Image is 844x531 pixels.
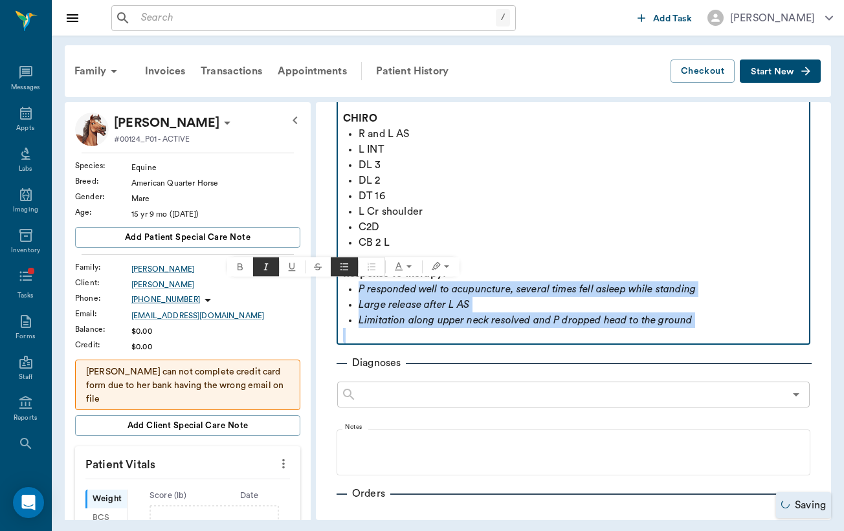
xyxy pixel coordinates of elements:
[496,9,510,27] div: /
[75,113,109,146] img: Profile Image
[13,205,38,215] div: Imaging
[253,257,279,277] button: Italic
[359,157,804,173] p: DL 3
[131,310,300,321] a: [EMAIL_ADDRESS][DOMAIN_NAME]
[131,177,300,189] div: American Quarter Horse
[131,294,200,305] p: [PHONE_NUMBER]
[740,60,821,83] button: Start New
[60,5,85,31] button: Close drawer
[13,487,44,518] div: Open Intercom Messenger
[131,279,300,290] a: [PERSON_NAME]
[75,323,131,335] div: Balance :
[331,257,358,277] span: Bulleted list (⌘⇧8)
[131,162,300,173] div: Equine
[131,193,300,204] div: Mare
[67,56,129,87] div: Family
[75,206,131,218] div: Age :
[359,219,804,235] p: C2D
[227,257,253,277] button: Bold
[137,56,193,87] a: Invoices
[730,10,815,26] div: [PERSON_NAME]
[131,208,300,220] div: 15 yr 9 mo ([DATE])
[136,9,496,27] input: Search
[359,204,804,219] p: L Cr shoulder
[632,6,697,30] button: Add Task
[75,227,300,248] button: Add patient Special Care Note
[193,56,270,87] a: Transactions
[345,422,362,431] label: Notes
[131,263,300,275] a: [PERSON_NAME]
[279,257,305,277] button: Underline
[75,292,131,304] div: Phone :
[114,133,190,145] p: #00124_P01 - ACTIVE
[671,60,735,83] button: Checkout
[423,257,460,276] button: Text highlight
[359,299,470,310] em: Large release after L AS
[347,355,406,371] p: Diagnoses
[75,277,131,288] div: Client :
[343,113,377,124] strong: CHIRO
[128,490,209,502] div: Score ( lb )
[19,164,32,174] div: Labs
[11,83,41,92] div: Messages
[208,490,290,502] div: Date
[227,257,253,277] span: Bold (⌘B)
[131,341,300,352] div: $0.00
[19,373,32,382] div: Staff
[359,235,804,250] p: CB 2 L
[776,492,831,518] div: Saving
[368,56,456,87] a: Patient History
[273,453,294,475] button: more
[359,188,804,204] p: DT 16
[128,418,249,433] span: Add client Special Care Note
[359,126,804,142] p: R and L AS
[75,160,131,171] div: Species :
[11,246,40,255] div: Inventory
[359,142,804,157] p: L INT
[386,257,422,276] button: Text color
[347,486,390,501] p: Orders
[358,257,385,277] span: Ordered list (⌘⇧9)
[253,257,279,277] span: Italic (⌘I)
[270,56,355,87] a: Appointments
[75,308,131,320] div: Email :
[343,268,446,279] strong: Response to therapy:
[114,113,219,133] div: Prada Brett
[305,257,331,277] button: Strikethrough
[75,261,131,273] div: Family :
[17,291,34,301] div: Tasks
[85,490,127,508] div: Weight
[359,284,696,294] em: P responded well to acupuncture, several times fell asleep while standing
[16,332,35,341] div: Forms
[279,257,305,277] span: Underline (⌘U)
[14,413,38,423] div: Reports
[75,339,131,351] div: Credit :
[305,257,331,277] span: Strikethrough (⌘D)
[75,191,131,202] div: Gender :
[359,315,692,325] em: Limitation along upper neck resolved and P dropped head to the ground
[359,173,804,188] p: DL 2
[85,508,127,527] div: BCS
[16,124,34,133] div: Appts
[114,113,219,133] p: [PERSON_NAME]
[787,385,805,404] button: Open
[125,230,250,244] span: Add patient Special Care Note
[75,175,131,187] div: Breed :
[75,446,300,479] p: Patient Vitals
[75,415,300,436] button: Add client Special Care Note
[697,6,843,30] button: [PERSON_NAME]
[131,325,300,337] div: $0.00
[86,365,289,406] p: [PERSON_NAME] can not complete credit card form due to her bank having the wrong email on file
